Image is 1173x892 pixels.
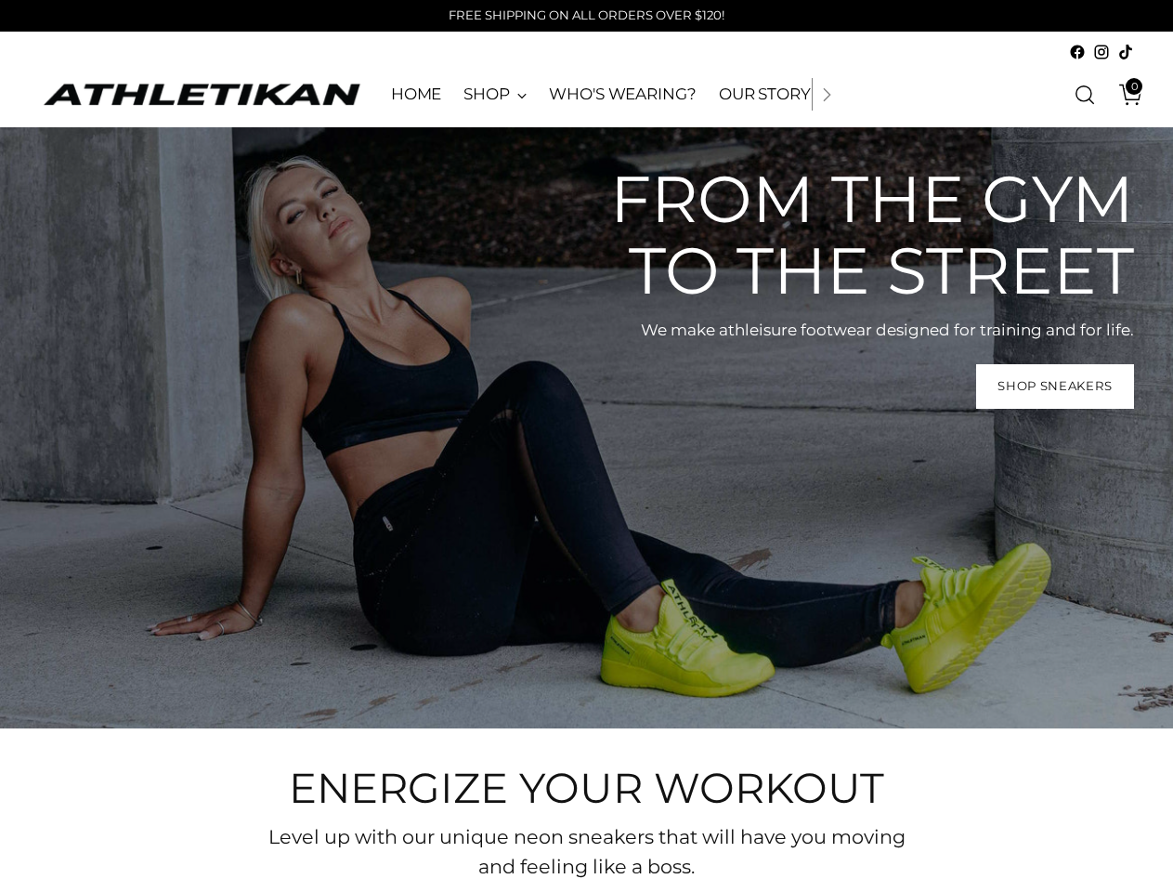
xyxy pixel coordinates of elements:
a: ATHLETIKAN [39,80,364,109]
a: SHOP [463,74,527,115]
a: WHO'S WEARING? [549,74,697,115]
a: OUR STORY [719,74,811,115]
a: HOME [391,74,442,115]
a: Shop Sneakers [976,364,1134,409]
p: FREE SHIPPING ON ALL ORDERS OVER $120! [449,7,724,25]
span: 0 [1126,78,1142,95]
a: Open search modal [1066,76,1103,113]
span: Shop Sneakers [997,377,1113,395]
p: We make athleisure footwear designed for training and for life. [577,319,1134,342]
a: Open cart modal [1105,76,1142,113]
h2: Energize your workout [262,766,912,811]
h2: From the gym to the street [577,164,1134,307]
p: Level up with our unique neon sneakers that will have you moving and feeling like a boss. [262,822,912,880]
